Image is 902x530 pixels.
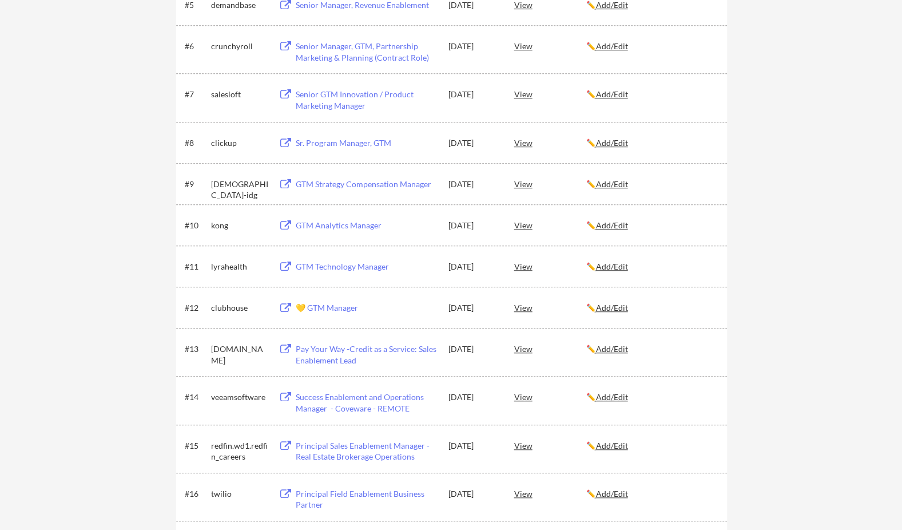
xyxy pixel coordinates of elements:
[448,391,499,403] div: [DATE]
[296,302,438,314] div: 💛 GTM Manager
[596,392,628,402] u: Add/Edit
[514,256,586,276] div: View
[596,138,628,148] u: Add/Edit
[211,440,268,462] div: redfin.wd1.redfin_careers
[596,344,628,354] u: Add/Edit
[211,261,268,272] div: lyrahealth
[211,302,268,314] div: clubhouse
[586,137,717,149] div: ✏️
[448,220,499,231] div: [DATE]
[185,261,207,272] div: #11
[586,179,717,190] div: ✏️
[596,262,628,271] u: Add/Edit
[185,440,207,452] div: #15
[514,35,586,56] div: View
[514,215,586,235] div: View
[211,488,268,500] div: twilio
[596,303,628,313] u: Add/Edit
[514,297,586,318] div: View
[448,89,499,100] div: [DATE]
[185,391,207,403] div: #14
[185,343,207,355] div: #13
[185,89,207,100] div: #7
[596,489,628,499] u: Add/Edit
[586,220,717,231] div: ✏️
[448,302,499,314] div: [DATE]
[448,179,499,190] div: [DATE]
[211,391,268,403] div: veeamsoftware
[296,41,438,63] div: Senior Manager, GTM, Partnership Marketing & Planning (Contract Role)
[211,41,268,52] div: crunchyroll
[586,261,717,272] div: ✏️
[448,440,499,452] div: [DATE]
[448,343,499,355] div: [DATE]
[185,220,207,231] div: #10
[296,391,438,414] div: Success Enablement and Operations Manager - Coveware - REMOTE
[448,41,499,52] div: [DATE]
[296,179,438,190] div: GTM Strategy Compensation Manager
[596,179,628,189] u: Add/Edit
[586,343,717,355] div: ✏️
[514,132,586,153] div: View
[296,440,438,462] div: Principal Sales Enablement Manager - Real Estate Brokerage Operations
[514,483,586,504] div: View
[596,441,628,450] u: Add/Edit
[296,220,438,231] div: GTM Analytics Manager
[514,435,586,456] div: View
[514,84,586,104] div: View
[586,440,717,452] div: ✏️
[211,179,268,201] div: [DEMOGRAPHIC_DATA]-idg
[296,89,438,111] div: Senior GTM Innovation / Product Marketing Manager
[211,137,268,149] div: clickup
[296,261,438,272] div: GTM Technology Manager
[211,220,268,231] div: kong
[586,391,717,403] div: ✏️
[296,343,438,366] div: Pay Your Way -Credit as a Service: Sales Enablement Lead
[211,89,268,100] div: salesloft
[185,41,207,52] div: #6
[448,137,499,149] div: [DATE]
[596,220,628,230] u: Add/Edit
[185,137,207,149] div: #8
[596,89,628,99] u: Add/Edit
[514,338,586,359] div: View
[296,137,438,149] div: Sr. Program Manager, GTM
[586,488,717,500] div: ✏️
[185,302,207,314] div: #12
[514,173,586,194] div: View
[185,488,207,500] div: #16
[185,179,207,190] div: #9
[586,41,717,52] div: ✏️
[514,386,586,407] div: View
[448,261,499,272] div: [DATE]
[296,488,438,511] div: Principal Field Enablement Business Partner
[448,488,499,500] div: [DATE]
[586,302,717,314] div: ✏️
[211,343,268,366] div: [DOMAIN_NAME]
[596,41,628,51] u: Add/Edit
[586,89,717,100] div: ✏️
